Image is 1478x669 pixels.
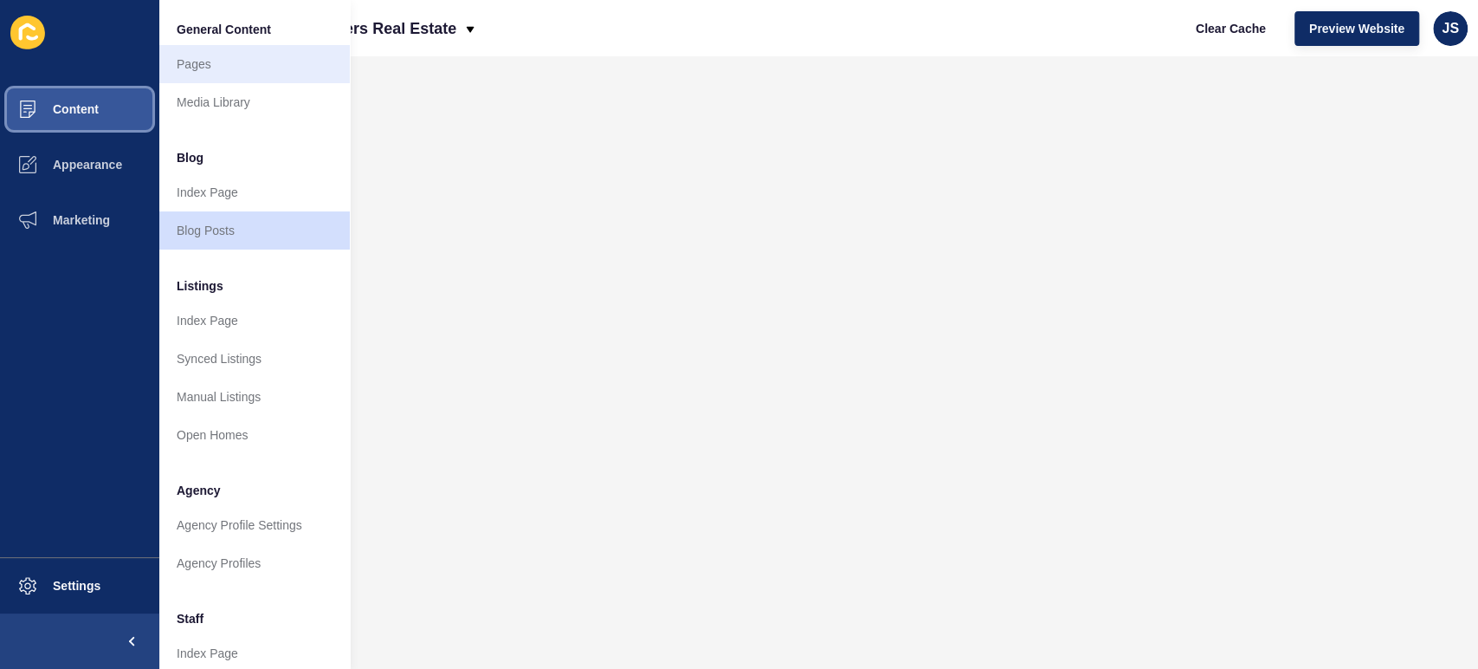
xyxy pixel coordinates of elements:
[159,416,350,454] a: Open Homes
[177,277,223,295] span: Listings
[159,340,350,378] a: Synced Listings
[177,21,271,38] span: General Content
[159,302,350,340] a: Index Page
[1181,11,1281,46] button: Clear Cache
[159,83,350,121] a: Media Library
[159,45,350,83] a: Pages
[159,506,350,544] a: Agency Profile Settings
[159,173,350,211] a: Index Page
[159,378,350,416] a: Manual Listings
[177,149,203,166] span: Blog
[159,544,350,582] a: Agency Profiles
[1309,20,1404,37] span: Preview Website
[1294,11,1419,46] button: Preview Website
[177,610,203,627] span: Staff
[177,482,221,499] span: Agency
[1196,20,1266,37] span: Clear Cache
[1442,20,1459,37] span: JS
[159,211,350,250] a: Blog Posts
